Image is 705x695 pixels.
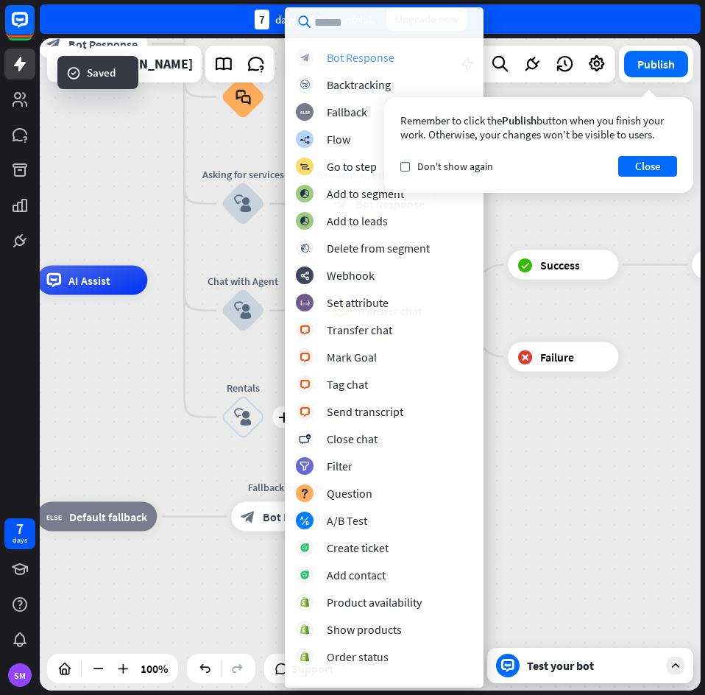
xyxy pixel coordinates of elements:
[327,622,402,637] div: Show products
[327,214,388,228] div: Add to leads
[255,10,375,29] div: days left in your trial.
[327,50,394,65] div: Bot Response
[12,6,56,50] button: Open LiveChat chat widget
[327,431,378,446] div: Close chat
[299,434,311,444] i: block_close_chat
[327,486,372,501] div: Question
[527,658,659,673] div: Test your bot
[300,380,311,389] i: block_livechat
[235,89,251,105] i: block_faq
[300,216,310,226] i: block_add_to_segment
[68,273,110,288] span: AI Assist
[13,535,27,546] div: days
[517,349,533,364] i: block_failure
[96,46,193,82] div: svrentalhomes.com
[220,480,352,495] div: Fallback message
[540,257,580,272] span: Success
[199,167,287,182] div: Asking for services
[234,195,252,213] i: block_user_input
[300,107,310,117] i: block_fallback
[618,156,677,177] button: Close
[327,268,375,283] div: Webhook
[255,10,269,29] div: 7
[502,113,536,127] span: Publish
[66,66,81,80] i: success
[327,241,430,255] div: Delete from segment
[136,657,172,680] div: 100%
[327,377,368,392] div: Tag chat
[300,162,310,172] i: block_goto
[300,407,311,417] i: block_livechat
[327,105,367,119] div: Fallback
[327,649,389,664] div: Order status
[327,459,352,473] div: Filter
[540,349,574,364] span: Failure
[300,271,310,281] i: webhooks
[199,274,287,289] div: Chat with Agent
[68,36,138,51] span: Bot Response
[300,325,311,335] i: block_livechat
[300,489,309,498] i: block_question
[300,353,311,362] i: block_livechat
[327,540,389,555] div: Create ticket
[8,663,32,687] div: SM
[300,189,310,199] i: block_add_to_segment
[327,322,392,337] div: Transfer chat
[327,568,386,582] div: Add contact
[234,302,252,320] i: block_user_input
[46,509,62,524] i: block_fallback
[327,595,422,610] div: Product availability
[327,132,350,147] div: Flow
[46,36,61,51] i: block_bot_response
[300,298,310,308] i: block_set_attribute
[327,159,377,174] div: Go to step
[517,257,533,272] i: block_success
[327,350,377,364] div: Mark Goal
[300,135,310,144] i: builder_tree
[300,244,310,253] i: block_delete_from_segment
[300,462,310,471] i: filter
[69,509,147,524] span: Default fallback
[4,518,35,549] a: 7 days
[87,65,116,80] span: Saved
[400,113,677,141] div: Remember to click the button when you finish your work. Otherwise, your changes won’t be visible ...
[327,404,403,419] div: Send transcript
[278,412,289,423] i: plus
[300,53,310,63] i: block_bot_response
[241,509,255,524] i: block_bot_response
[327,295,389,310] div: Set attribute
[16,522,24,535] div: 7
[300,516,310,526] i: block_ab_testing
[199,381,287,395] div: Rentals
[417,160,493,173] span: Don't show again
[327,186,404,201] div: Add to segment
[263,509,332,524] span: Bot Response
[327,513,367,528] div: A/B Test
[234,409,252,426] i: block_user_input
[300,80,310,90] i: block_backtracking
[624,51,688,77] button: Publish
[327,77,391,92] div: Backtracking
